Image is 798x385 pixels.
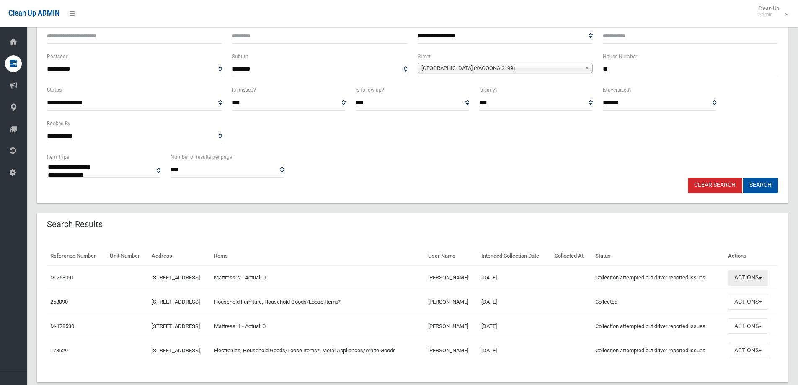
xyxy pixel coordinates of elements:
[148,247,211,266] th: Address
[592,266,725,290] td: Collection attempted but driver reported issues
[152,274,200,281] a: [STREET_ADDRESS]
[152,323,200,329] a: [STREET_ADDRESS]
[211,314,425,338] td: Mattress: 1 - Actual: 0
[728,318,768,334] button: Actions
[421,63,581,73] span: [GEOGRAPHIC_DATA] (YAGOONA 2199)
[479,85,498,95] label: Is early?
[478,314,551,338] td: [DATE]
[758,11,779,18] small: Admin
[211,247,425,266] th: Items
[592,290,725,314] td: Collected
[425,290,478,314] td: [PERSON_NAME]
[152,347,200,354] a: [STREET_ADDRESS]
[47,85,62,95] label: Status
[47,247,106,266] th: Reference Number
[425,266,478,290] td: [PERSON_NAME]
[106,247,148,266] th: Unit Number
[211,266,425,290] td: Mattress: 2 - Actual: 0
[47,52,68,61] label: Postcode
[725,247,778,266] th: Actions
[592,314,725,338] td: Collection attempted but driver reported issues
[728,270,768,286] button: Actions
[425,338,478,362] td: [PERSON_NAME]
[47,152,69,162] label: Item Type
[37,216,113,233] header: Search Results
[50,274,74,281] a: M-258091
[232,85,256,95] label: Is missed?
[603,85,632,95] label: Is oversized?
[478,266,551,290] td: [DATE]
[418,52,431,61] label: Street
[754,5,788,18] span: Clean Up
[356,85,384,95] label: Is follow up?
[50,299,68,305] a: 258090
[592,247,725,266] th: Status
[211,290,425,314] td: Household Furniture, Household Goods/Loose Items*
[478,290,551,314] td: [DATE]
[211,338,425,362] td: Electronics, Household Goods/Loose Items*, Metal Appliances/White Goods
[152,299,200,305] a: [STREET_ADDRESS]
[232,52,248,61] label: Suburb
[47,119,70,128] label: Booked By
[728,343,768,358] button: Actions
[551,247,592,266] th: Collected At
[478,247,551,266] th: Intended Collection Date
[8,9,59,17] span: Clean Up ADMIN
[728,295,768,310] button: Actions
[425,247,478,266] th: User Name
[478,338,551,362] td: [DATE]
[425,314,478,338] td: [PERSON_NAME]
[50,347,68,354] a: 178529
[592,338,725,362] td: Collection attempted but driver reported issues
[688,178,742,193] a: Clear Search
[743,178,778,193] button: Search
[170,152,232,162] label: Number of results per page
[50,323,74,329] a: M-178530
[603,52,637,61] label: House Number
